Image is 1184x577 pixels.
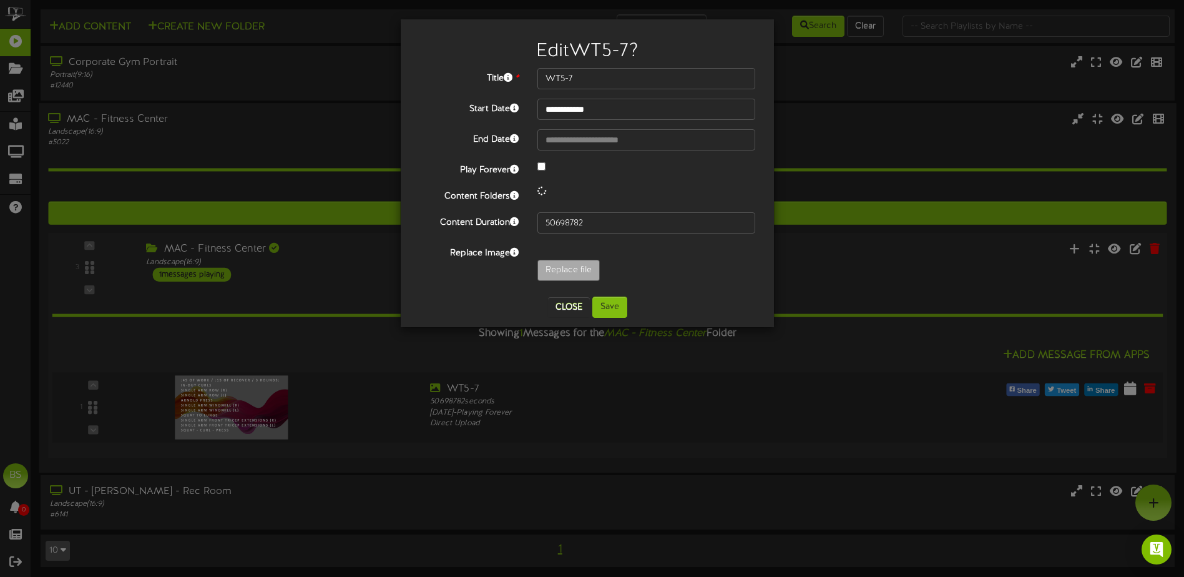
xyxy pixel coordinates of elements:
label: Title [410,68,528,85]
label: Content Folders [410,186,528,203]
label: Content Duration [410,212,528,229]
input: 15 [537,212,755,234]
input: Title [537,68,755,89]
button: Close [548,297,590,317]
label: Start Date [410,99,528,116]
label: Replace Image [410,243,528,260]
button: Save [592,297,627,318]
div: Open Intercom Messenger [1142,535,1172,565]
h2: Edit WT5-7 ? [419,41,755,62]
label: End Date [410,129,528,146]
label: Play Forever [410,160,528,177]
